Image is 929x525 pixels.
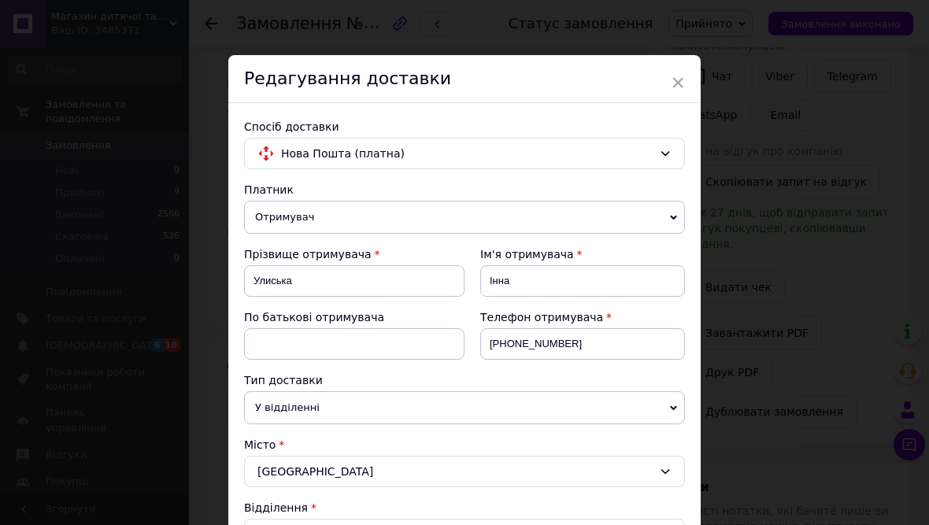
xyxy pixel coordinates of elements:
div: Відділення [244,500,685,516]
span: По батькові отримувача [244,311,384,324]
span: Нова Пошта (платна) [281,145,653,162]
input: +380 [480,328,685,360]
span: Отримувач [244,201,685,234]
div: Місто [244,437,685,453]
span: Прізвище отримувача [244,248,372,261]
span: Платник [244,183,294,196]
div: Редагування доставки [228,55,701,103]
span: Тип доставки [244,374,323,386]
span: Телефон отримувача [480,311,603,324]
span: Ім'я отримувача [480,248,574,261]
div: [GEOGRAPHIC_DATA] [244,456,685,487]
span: × [671,69,685,96]
div: Спосіб доставки [244,119,685,135]
span: У відділенні [244,391,685,424]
